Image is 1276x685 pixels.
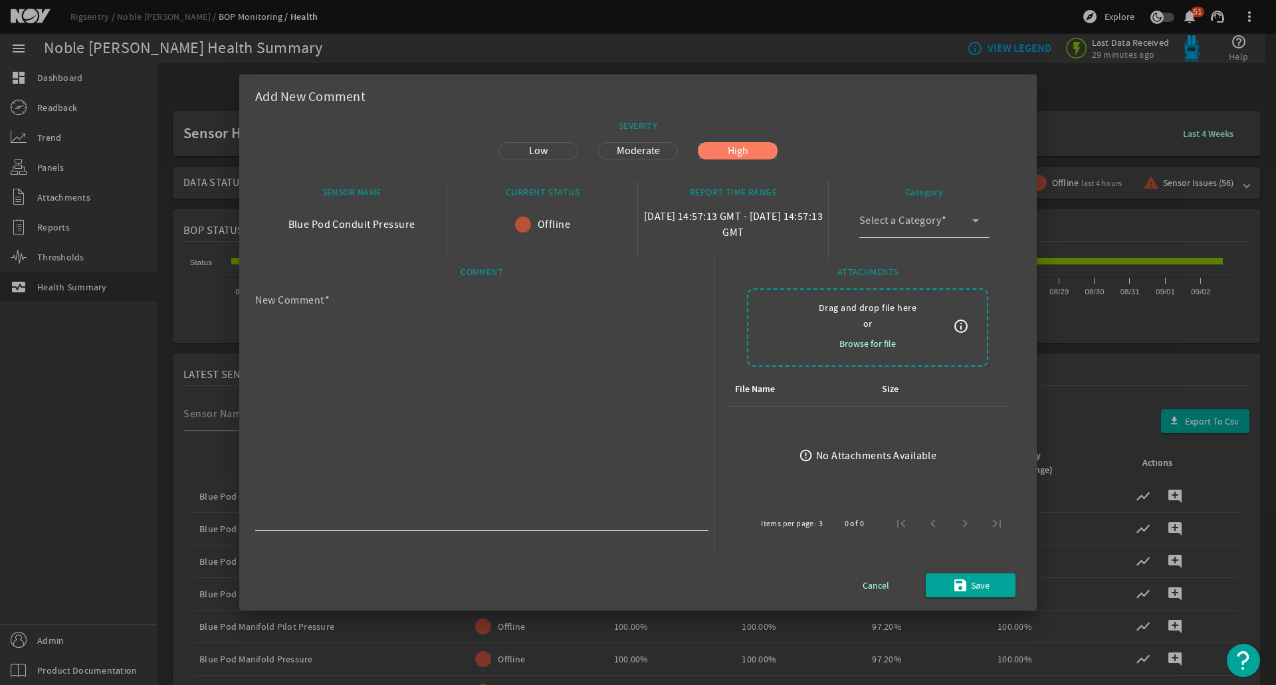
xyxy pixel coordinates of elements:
[952,577,968,593] mat-icon: save
[926,573,1015,597] button: Save
[453,186,633,203] div: CURRENT STATUS
[717,266,1018,283] div: ATTACHMENTS
[735,382,775,397] div: File Name
[839,336,896,351] span: Browse for file
[863,577,889,593] span: Cancel
[905,186,944,203] div: Category
[643,186,823,203] div: REPORT TIME RANGE
[882,382,899,397] div: Size
[845,517,864,530] div: 0 of 0
[255,266,708,283] div: COMMENT
[831,573,920,597] button: Cancel
[239,74,1037,114] div: Add New Comment
[1227,644,1260,677] button: Open Resource Center
[609,143,668,159] span: Moderate
[643,203,823,246] div: [DATE] 14:57:13 GMT - [DATE] 14:57:13 GMT
[816,448,937,464] div: No Attachments Available
[255,114,1021,137] div: SEVERITY
[863,316,873,332] span: or
[859,214,942,227] mat-label: Select a Category
[521,143,556,159] span: Low
[819,300,916,316] span: Drag and drop file here
[255,294,324,307] mat-label: New Comment
[829,332,906,355] button: Browse for file
[261,203,442,246] div: Blue Pod Conduit Pressure
[261,186,442,203] div: SENSOR NAME
[971,577,990,593] span: Save
[799,448,813,462] mat-icon: error_outline
[720,143,756,159] span: High
[538,217,570,233] span: Offline
[819,517,823,530] div: 3
[761,517,816,530] div: Items per page:
[945,310,977,342] button: info_outline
